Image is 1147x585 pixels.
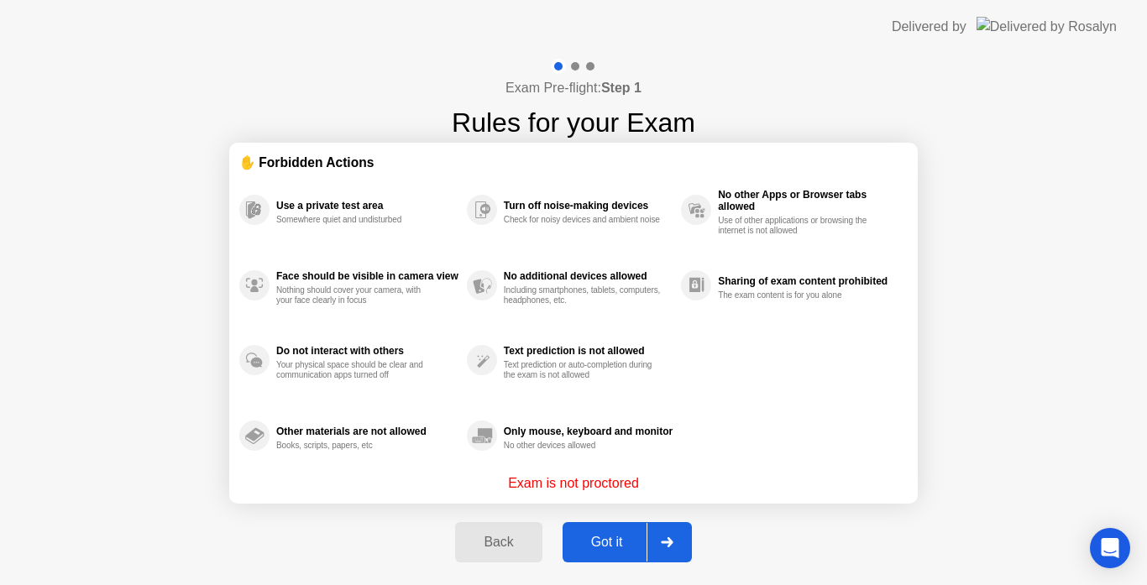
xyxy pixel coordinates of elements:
[455,522,542,562] button: Back
[276,426,458,437] div: Other materials are not allowed
[276,285,435,306] div: Nothing should cover your camera, with your face clearly in focus
[563,522,692,562] button: Got it
[276,360,435,380] div: Your physical space should be clear and communication apps turned off
[504,200,673,212] div: Turn off noise-making devices
[276,270,458,282] div: Face should be visible in camera view
[718,290,877,300] div: The exam content is for you alone
[239,153,908,172] div: ✋ Forbidden Actions
[508,473,639,494] p: Exam is not proctored
[504,270,673,282] div: No additional devices allowed
[504,215,663,225] div: Check for noisy devices and ambient noise
[504,360,663,380] div: Text prediction or auto-completion during the exam is not allowed
[718,216,877,236] div: Use of other applications or browsing the internet is not allowed
[718,189,899,212] div: No other Apps or Browser tabs allowed
[718,275,899,287] div: Sharing of exam content prohibited
[504,426,673,437] div: Only mouse, keyboard and monitor
[505,78,642,98] h4: Exam Pre-flight:
[504,441,663,451] div: No other devices allowed
[452,102,695,143] h1: Rules for your Exam
[568,535,647,550] div: Got it
[977,17,1117,36] img: Delivered by Rosalyn
[276,200,458,212] div: Use a private test area
[504,345,673,357] div: Text prediction is not allowed
[276,345,458,357] div: Do not interact with others
[601,81,642,95] b: Step 1
[276,215,435,225] div: Somewhere quiet and undisturbed
[504,285,663,306] div: Including smartphones, tablets, computers, headphones, etc.
[892,17,966,37] div: Delivered by
[460,535,537,550] div: Back
[276,441,435,451] div: Books, scripts, papers, etc
[1090,528,1130,568] div: Open Intercom Messenger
